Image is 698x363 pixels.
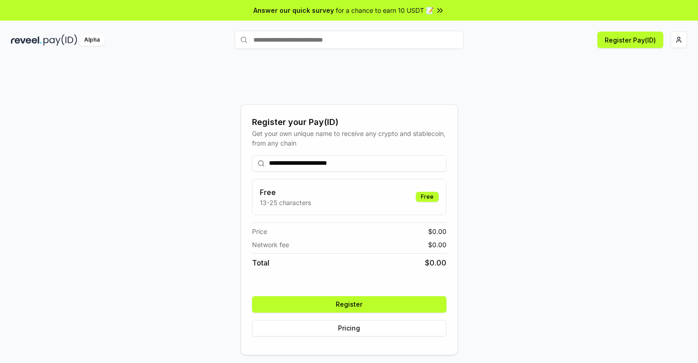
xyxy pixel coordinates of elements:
[336,5,434,15] span: for a chance to earn 10 USDT 📝
[252,257,269,268] span: Total
[597,32,663,48] button: Register Pay(ID)
[252,296,446,313] button: Register
[252,129,446,148] div: Get your own unique name to receive any crypto and stablecoin, from any chain
[252,240,289,249] span: Network fee
[43,34,77,46] img: pay_id
[253,5,334,15] span: Answer our quick survey
[260,198,311,207] p: 13-25 characters
[425,257,446,268] span: $ 0.00
[252,116,446,129] div: Register your Pay(ID)
[428,227,446,236] span: $ 0.00
[79,34,105,46] div: Alpha
[260,187,311,198] h3: Free
[11,34,42,46] img: reveel_dark
[252,227,267,236] span: Price
[416,192,439,202] div: Free
[252,320,446,336] button: Pricing
[428,240,446,249] span: $ 0.00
